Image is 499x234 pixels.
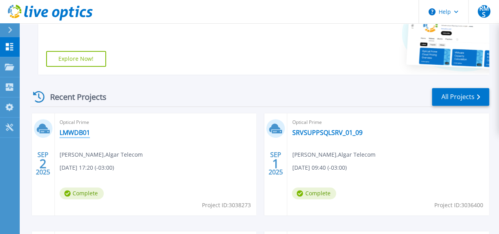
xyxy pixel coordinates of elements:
span: [DATE] 17:20 (-03:00) [60,163,114,172]
span: 2 [39,160,47,167]
a: All Projects [432,88,489,106]
span: Complete [292,187,336,199]
span: Optical Prime [60,118,252,127]
div: SEP 2025 [268,149,283,178]
div: SEP 2025 [36,149,50,178]
span: RMS [478,5,490,18]
a: LMWDB01 [60,129,90,137]
a: SRVSUPPSQLSRV_01_09 [292,129,362,137]
a: Explore Now! [46,51,106,67]
span: 1 [272,160,279,167]
span: Optical Prime [292,118,484,127]
span: Project ID: 3036400 [434,201,483,210]
div: Recent Projects [30,87,117,107]
span: [PERSON_NAME] , Algar Telecom [292,150,375,159]
span: Complete [60,187,104,199]
span: [PERSON_NAME] , Algar Telecom [60,150,143,159]
span: [DATE] 09:40 (-03:00) [292,163,346,172]
span: Project ID: 3038273 [202,201,250,210]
